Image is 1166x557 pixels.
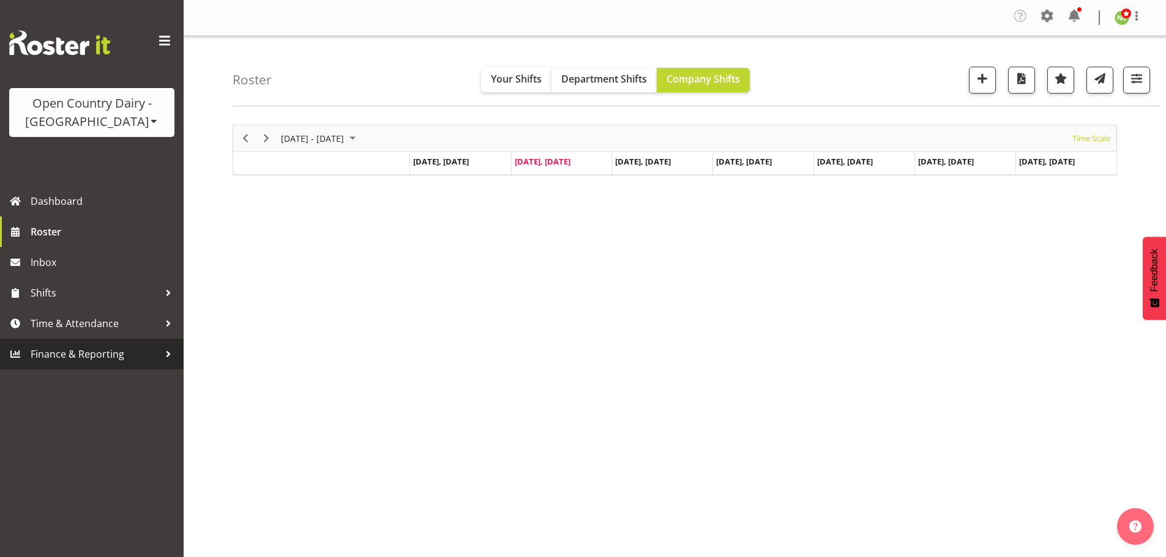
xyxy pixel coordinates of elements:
span: [DATE], [DATE] [615,156,671,167]
button: Add a new shift [969,67,996,94]
span: Department Shifts [561,72,647,86]
span: Your Shifts [491,72,542,86]
span: Company Shifts [667,72,740,86]
h4: Roster [233,73,272,87]
div: Previous [235,125,256,151]
span: Feedback [1149,249,1160,292]
button: Department Shifts [551,68,657,92]
span: [DATE], [DATE] [413,156,469,167]
button: Highlight an important date within the roster. [1047,67,1074,94]
img: help-xxl-2.png [1129,520,1142,533]
span: Time & Attendance [31,314,159,333]
span: [DATE], [DATE] [817,156,873,167]
div: Open Country Dairy - [GEOGRAPHIC_DATA] [21,94,162,131]
button: Feedback - Show survey [1143,237,1166,320]
span: Time Scale [1071,131,1112,146]
button: Previous [237,131,254,146]
span: [DATE], [DATE] [918,156,974,167]
div: Next [256,125,277,151]
div: Timeline Week of September 9, 2025 [233,125,1117,175]
button: Time Scale [1071,131,1113,146]
span: Finance & Reporting [31,345,159,363]
span: Dashboard [31,192,178,210]
span: [DATE], [DATE] [1019,156,1075,167]
span: [DATE], [DATE] [716,156,772,167]
button: Company Shifts [657,68,750,92]
span: Shifts [31,284,159,302]
button: Download a PDF of the roster according to the set date range. [1008,67,1035,94]
span: [DATE], [DATE] [515,156,570,167]
button: Send a list of all shifts for the selected filtered period to all rostered employees. [1086,67,1113,94]
span: Roster [31,223,178,241]
button: Next [258,131,275,146]
span: [DATE] - [DATE] [280,131,345,146]
button: Your Shifts [481,68,551,92]
button: Filter Shifts [1123,67,1150,94]
span: Inbox [31,253,178,271]
img: Rosterit website logo [9,31,110,55]
button: September 08 - 14, 2025 [279,131,361,146]
img: nicole-lloyd7454.jpg [1115,10,1129,25]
